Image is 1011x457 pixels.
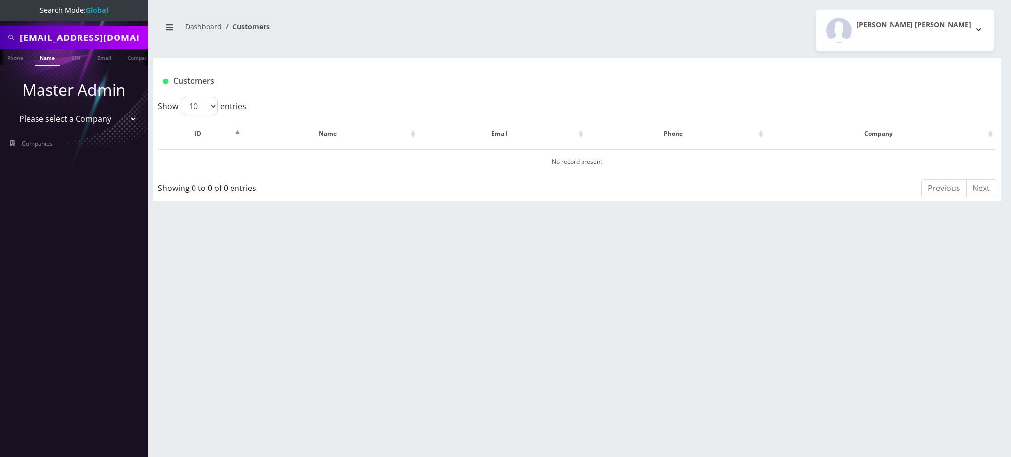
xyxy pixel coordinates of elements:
li: Customers [222,21,270,32]
a: Phone [2,49,28,65]
th: Phone: activate to sort column ascending [586,119,766,148]
th: Company: activate to sort column ascending [767,119,995,148]
th: ID: activate to sort column descending [159,119,242,148]
div: Showing 0 to 0 of 0 entries [158,178,500,194]
nav: breadcrumb [160,16,570,44]
h2: [PERSON_NAME] [PERSON_NAME] [856,21,971,29]
a: Name [35,49,60,66]
a: Email [92,49,116,65]
button: [PERSON_NAME] [PERSON_NAME] [816,10,994,51]
select: Showentries [181,97,218,115]
a: Previous [921,179,967,197]
span: Search Mode: [40,5,108,15]
span: Companies [22,139,53,148]
a: Dashboard [185,22,222,31]
td: No record present [159,149,995,174]
h1: Customers [163,76,851,86]
th: Email: activate to sort column ascending [419,119,585,148]
a: SIM [67,49,85,65]
label: Show entries [158,97,246,115]
input: Search All Companies [20,28,146,47]
a: Next [966,179,996,197]
th: Name: activate to sort column ascending [243,119,418,148]
strong: Global [86,5,108,15]
a: Company [123,49,156,65]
